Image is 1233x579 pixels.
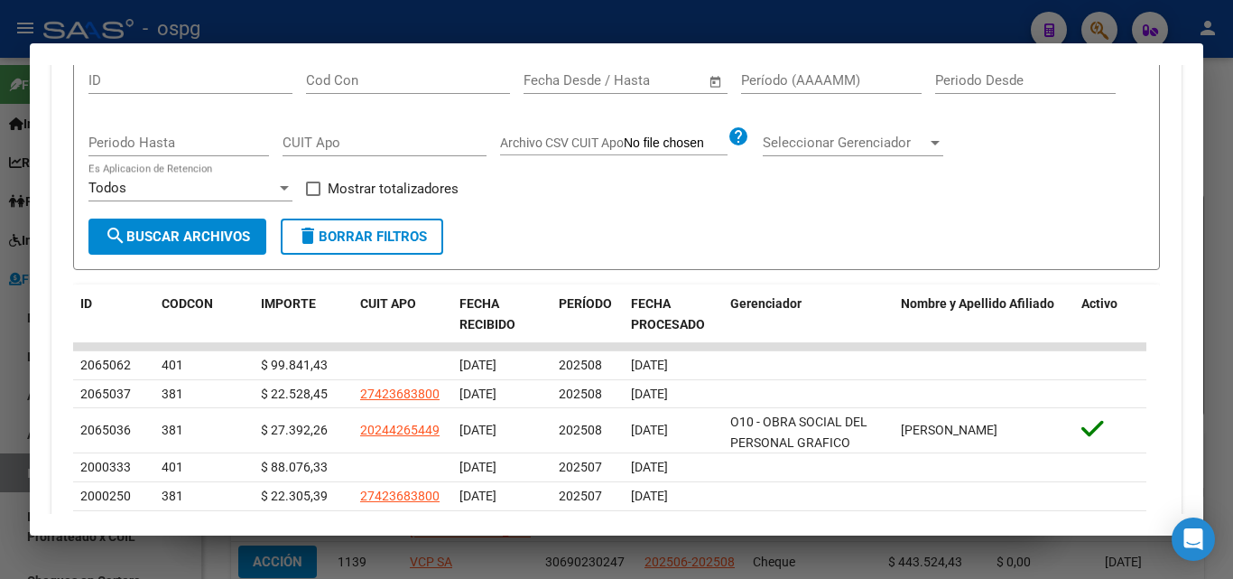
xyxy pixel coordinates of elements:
span: $ 22.528,45 [261,387,328,401]
datatable-header-cell: ID [73,285,154,344]
span: [DATE] [459,423,496,437]
span: 2065036 [80,423,131,437]
span: $ 88.076,33 [261,460,328,474]
span: Gerenciador [730,296,802,311]
span: Archivo CSV CUIT Apo [500,135,624,150]
span: 202508 [559,387,602,401]
span: $ 22.305,39 [261,489,328,503]
datatable-header-cell: Nombre y Apellido Afiliado [894,285,1074,344]
span: O10 - OBRA SOCIAL DEL PERSONAL GRAFICO [730,415,867,450]
datatable-header-cell: FECHA RECIBIDO [452,285,552,344]
span: Nombre y Apellido Afiliado [901,296,1054,311]
mat-icon: search [105,225,126,247]
span: Seleccionar Gerenciador [763,135,927,151]
span: 381 [162,489,183,503]
span: Buscar Archivos [105,229,250,245]
span: 2000333 [80,460,131,474]
span: [DATE] [459,358,496,372]
span: 2065062 [80,358,131,372]
datatable-header-cell: PERÍODO [552,285,624,344]
span: 202508 [559,358,602,372]
button: Open calendar [706,71,727,92]
mat-icon: help [728,126,749,147]
span: [DATE] [459,460,496,474]
span: 202508 [559,423,602,437]
span: 401 [162,460,183,474]
span: 20244265449 [360,423,440,437]
span: 381 [162,423,183,437]
span: [PERSON_NAME] [901,423,997,437]
span: CUIT APO [360,296,416,311]
span: FECHA RECIBIDO [459,296,515,332]
span: [DATE] [631,358,668,372]
span: [DATE] [631,460,668,474]
datatable-header-cell: CUIT APO [353,285,452,344]
span: Todos [88,180,126,196]
span: CODCON [162,296,213,311]
span: 27423683800 [360,489,440,503]
datatable-header-cell: Gerenciador [723,285,894,344]
span: 401 [162,358,183,372]
span: [DATE] [459,387,496,401]
span: Activo [1081,296,1117,311]
span: Mostrar totalizadores [328,178,459,200]
datatable-header-cell: IMPORTE [254,285,353,344]
span: [DATE] [631,489,668,503]
span: ID [80,296,92,311]
input: Fecha inicio [524,72,597,89]
input: Fecha fin [613,72,700,89]
span: 2000250 [80,489,131,503]
mat-icon: delete [297,225,319,247]
span: [DATE] [459,489,496,503]
span: $ 27.392,26 [261,423,328,437]
span: 27423683800 [360,387,440,401]
button: Buscar Archivos [88,219,266,255]
div: Open Intercom Messenger [1172,518,1215,561]
span: FECHA PROCESADO [631,296,705,332]
datatable-header-cell: FECHA PROCESADO [624,285,723,344]
span: $ 99.841,43 [261,358,328,372]
datatable-header-cell: Activo [1074,285,1146,344]
span: 2065037 [80,387,131,401]
span: [DATE] [631,423,668,437]
span: IMPORTE [261,296,316,311]
datatable-header-cell: CODCON [154,285,218,344]
span: 381 [162,387,183,401]
span: 202507 [559,489,602,503]
input: Archivo CSV CUIT Apo [624,135,728,152]
span: PERÍODO [559,296,612,311]
span: 202507 [559,460,602,474]
span: [DATE] [631,387,668,401]
span: Borrar Filtros [297,229,427,245]
button: Borrar Filtros [281,219,443,255]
